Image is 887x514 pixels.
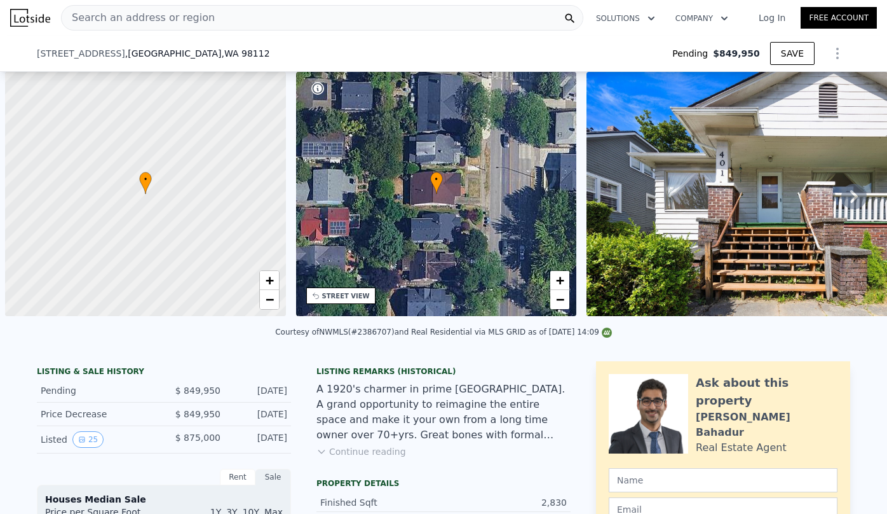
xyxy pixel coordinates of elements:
[275,328,612,337] div: Courtesy of NWMLS (#2386707) and Real Residential via MLS GRID as of [DATE] 14:09
[696,440,787,455] div: Real Estate Agent
[556,272,564,288] span: +
[41,384,154,397] div: Pending
[265,272,273,288] span: +
[550,290,569,309] a: Zoom out
[41,431,154,448] div: Listed
[41,408,154,420] div: Price Decrease
[696,374,837,410] div: Ask about this property
[125,47,270,60] span: , [GEOGRAPHIC_DATA]
[696,410,837,440] div: [PERSON_NAME] Bahadur
[665,7,738,30] button: Company
[743,11,801,24] a: Log In
[316,366,571,377] div: Listing Remarks (Historical)
[550,271,569,290] a: Zoom in
[37,366,291,379] div: LISTING & SALE HISTORY
[602,328,612,338] img: NWMLS Logo
[586,7,665,30] button: Solutions
[231,384,287,397] div: [DATE]
[672,47,713,60] span: Pending
[609,468,837,492] input: Name
[443,496,567,509] div: 2,830
[45,493,283,506] div: Houses Median Sale
[221,48,269,59] span: , WA 98112
[10,9,50,27] img: Lotside
[825,41,850,66] button: Show Options
[316,478,571,489] div: Property details
[175,409,220,419] span: $ 849,950
[265,291,273,307] span: −
[175,385,220,396] span: $ 849,950
[139,172,152,194] div: •
[37,47,125,60] span: [STREET_ADDRESS]
[139,174,152,185] span: •
[801,7,877,29] a: Free Account
[556,291,564,307] span: −
[316,445,406,458] button: Continue reading
[231,408,287,420] div: [DATE]
[231,431,287,448] div: [DATE]
[62,10,215,25] span: Search an address or region
[430,172,443,194] div: •
[260,290,279,309] a: Zoom out
[322,291,370,301] div: STREET VIEW
[770,42,815,65] button: SAVE
[320,496,443,509] div: Finished Sqft
[430,174,443,185] span: •
[175,433,220,443] span: $ 875,000
[260,271,279,290] a: Zoom in
[72,431,104,448] button: View historical data
[713,47,760,60] span: $849,950
[255,469,291,485] div: Sale
[316,382,571,443] div: A 1920's charmer in prime [GEOGRAPHIC_DATA]. A grand opportunity to reimagine the entire space an...
[220,469,255,485] div: Rent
